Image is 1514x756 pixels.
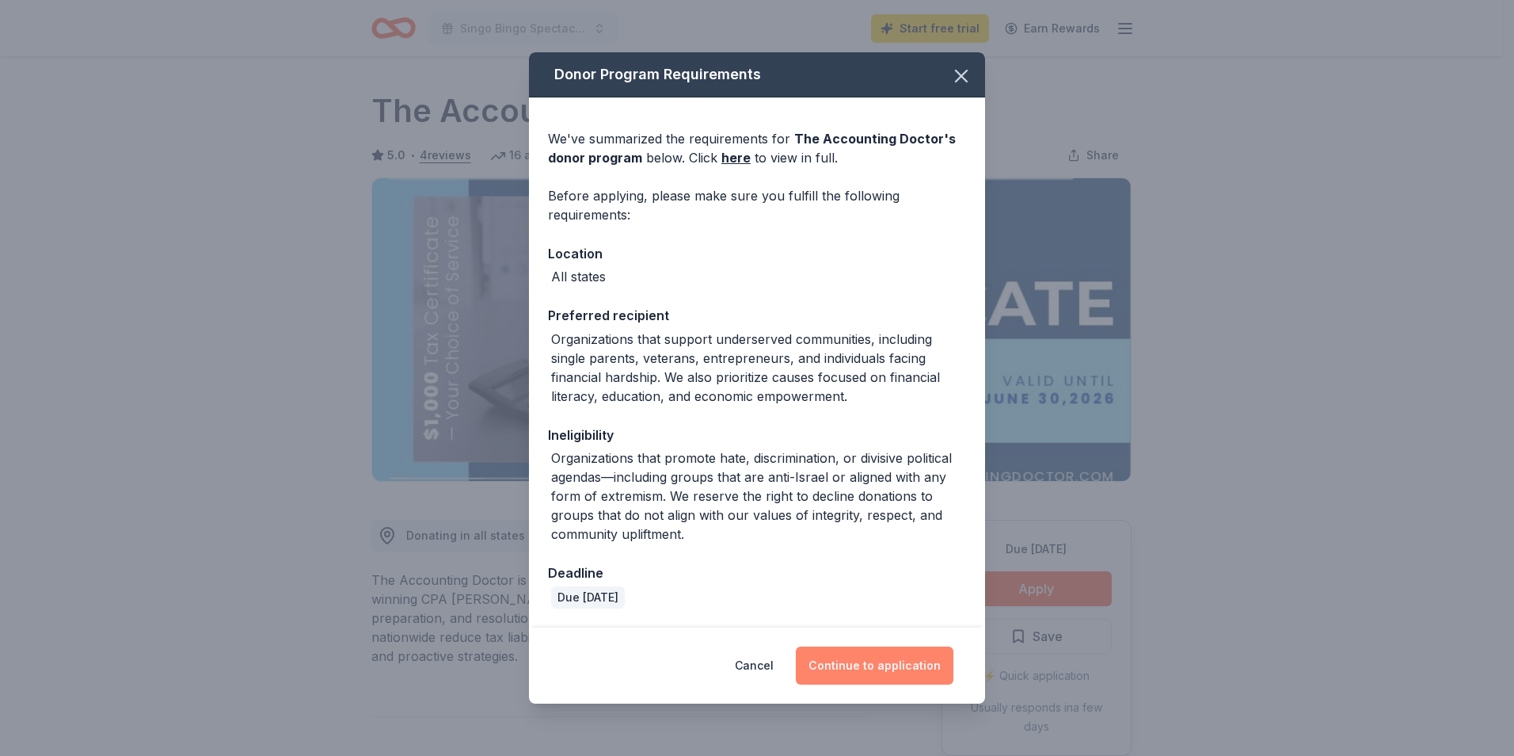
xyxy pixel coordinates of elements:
[735,647,774,685] button: Cancel
[548,186,966,224] div: Before applying, please make sure you fulfill the following requirements:
[548,129,966,167] div: We've summarized the requirements for below. Click to view in full.
[548,563,966,583] div: Deadline
[548,425,966,445] div: Ineligibility
[529,52,985,97] div: Donor Program Requirements
[551,449,966,544] div: Organizations that promote hate, discrimination, or divisive political agendas—including groups t...
[721,148,751,167] a: here
[551,267,606,286] div: All states
[548,243,966,264] div: Location
[551,586,625,609] div: Due [DATE]
[548,305,966,326] div: Preferred recipient
[551,330,966,406] div: Organizations that support underserved communities, including single parents, veterans, entrepren...
[796,647,953,685] button: Continue to application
